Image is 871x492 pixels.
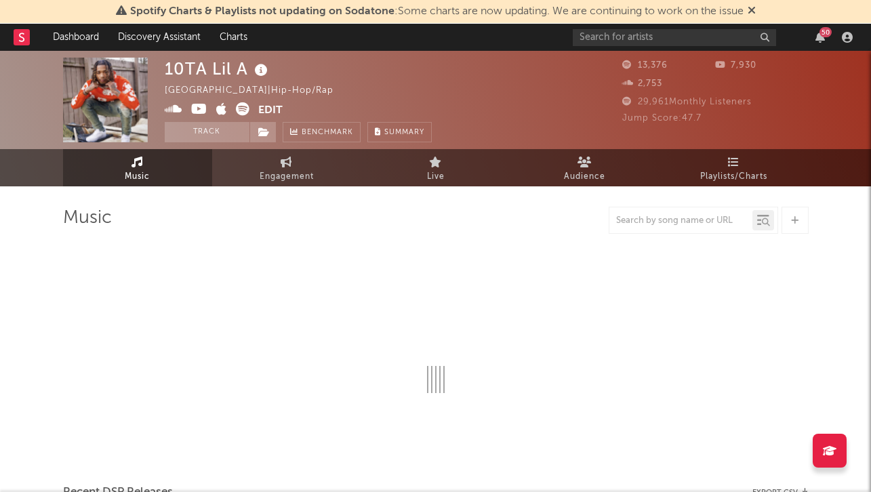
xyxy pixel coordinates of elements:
[367,122,432,142] button: Summary
[165,58,271,80] div: 10TA Lil A
[748,6,756,17] span: Dismiss
[819,27,832,37] div: 50
[609,216,752,226] input: Search by song name or URL
[108,24,210,51] a: Discovery Assistant
[564,169,605,185] span: Audience
[573,29,776,46] input: Search for artists
[700,169,767,185] span: Playlists/Charts
[622,114,702,123] span: Jump Score: 47.7
[622,79,662,88] span: 2,753
[210,24,257,51] a: Charts
[125,169,150,185] span: Music
[258,102,283,119] button: Edit
[302,125,353,141] span: Benchmark
[427,169,445,185] span: Live
[384,129,424,136] span: Summary
[361,149,510,186] a: Live
[260,169,314,185] span: Engagement
[815,32,825,43] button: 50
[622,61,668,70] span: 13,376
[165,83,349,99] div: [GEOGRAPHIC_DATA] | Hip-Hop/Rap
[165,122,249,142] button: Track
[283,122,361,142] a: Benchmark
[130,6,394,17] span: Spotify Charts & Playlists not updating on Sodatone
[660,149,809,186] a: Playlists/Charts
[622,98,752,106] span: 29,961 Monthly Listeners
[63,149,212,186] a: Music
[715,61,756,70] span: 7,930
[510,149,660,186] a: Audience
[43,24,108,51] a: Dashboard
[212,149,361,186] a: Engagement
[130,6,744,17] span: : Some charts are now updating. We are continuing to work on the issue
